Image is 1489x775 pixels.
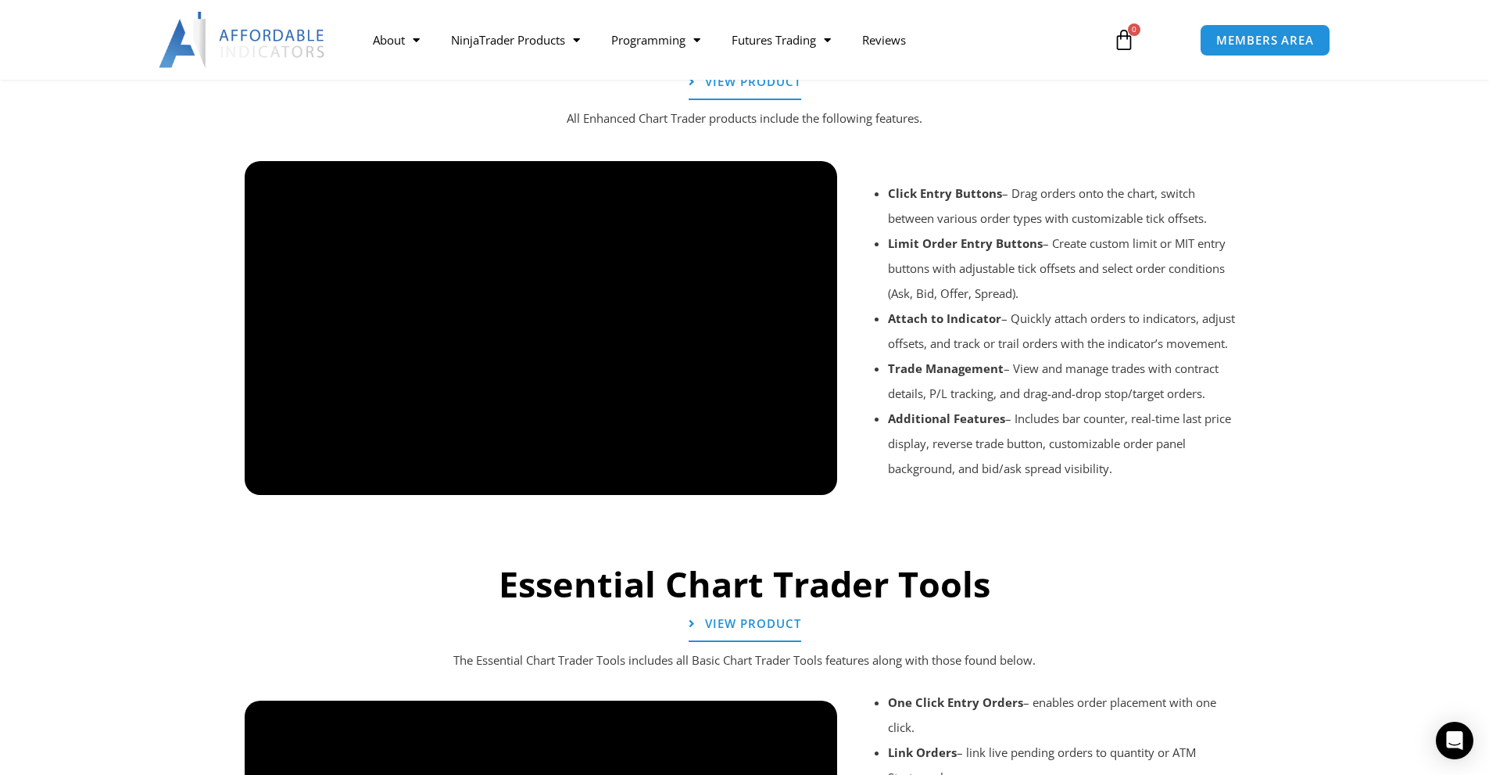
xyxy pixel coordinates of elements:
[888,235,1043,251] strong: Limit Order Entry Buttons
[1128,23,1140,36] span: 0
[716,22,847,58] a: Futures Trading
[1090,17,1158,63] a: 0
[705,618,801,630] span: View Product
[689,65,801,100] a: View Product
[888,745,957,760] strong: Link Orders
[888,690,1243,740] li: – enables order placement with one click.
[888,306,1243,356] li: – Quickly attach orders to indicators, adjust offsets, and track or trail orders with the indicat...
[888,694,1023,710] strong: One Click Entry Orders
[357,22,435,58] a: About
[159,12,327,68] img: LogoAI | Affordable Indicators – NinjaTrader
[237,562,1253,608] h2: Essential Chart Trader Tools
[888,185,1002,201] strong: Click Entry Buttons
[847,22,922,58] a: Reviews
[888,181,1243,231] li: – Drag orders onto the chart, switch between various order types with customizable tick offsets.
[1436,722,1473,759] div: Open Intercom Messenger
[888,361,1004,376] strong: Trade Management
[888,231,1243,306] li: – Create custom limit or MIT entry buttons with adjustable tick offsets and select order conditio...
[435,22,596,58] a: NinjaTrader Products
[1216,34,1314,46] span: MEMBERS AREA
[705,76,801,88] span: View Product
[596,22,716,58] a: Programming
[276,650,1214,672] p: The Essential Chart Trader Tools includes all Basic Chart Trader Tools features along with those ...
[888,356,1243,406] li: – View and manage trades with contract details, P/L tracking, and drag-and-drop stop/target orders.
[276,108,1214,130] p: All Enhanced Chart Trader products include the following features.
[689,607,801,642] a: View Product
[888,411,1005,426] strong: Additional Features
[888,310,1001,326] strong: Attach to Indicator
[357,22,1095,58] nav: Menu
[1200,24,1330,56] a: MEMBERS AREA
[888,406,1243,481] li: – Includes bar counter, real-time last price display, reverse trade button, customizable order pa...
